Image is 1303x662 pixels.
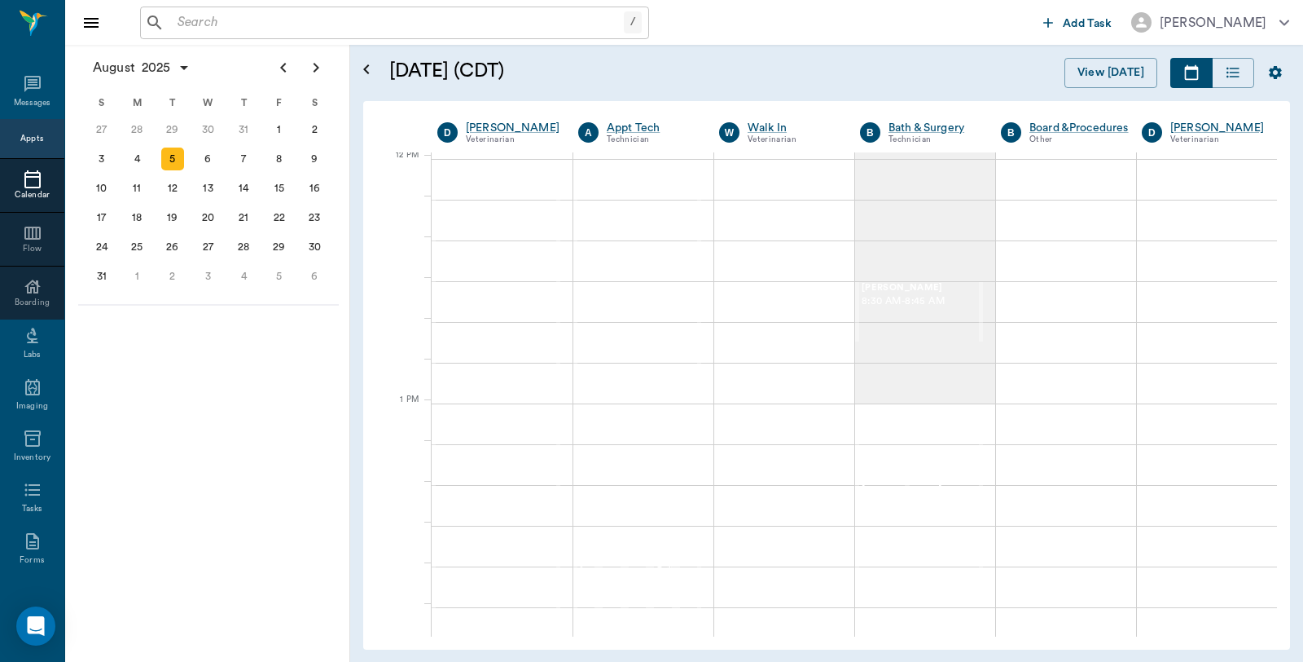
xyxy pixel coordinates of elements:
[573,526,599,648] div: CHECKED_OUT, 9:30 AM - 10:00 AM
[599,526,624,648] div: CHECKED_OUT, 9:30 AM - 10:00 AM
[90,118,113,141] div: Sunday, July 27, 2025
[90,56,138,79] span: August
[90,177,113,200] div: Sunday, August 10, 2025
[268,236,291,258] div: Friday, August 29, 2025
[682,549,764,581] span: 9:30 AM - 10:00 AM
[267,51,300,84] button: Previous page
[303,265,326,288] div: Saturday, September 6, 2025
[84,90,120,115] div: S
[155,90,191,115] div: T
[303,177,326,200] div: Saturday, August 16, 2025
[303,236,326,258] div: Saturday, August 30, 2025
[605,549,687,581] span: 9:30 AM - 10:00 AM
[1170,120,1264,136] a: [PERSON_NAME]
[24,349,41,361] div: Labs
[855,526,983,587] div: CHECKED_OUT, 9:30 AM - 9:45 AM
[1160,13,1266,33] div: [PERSON_NAME]
[296,90,332,115] div: S
[605,527,687,549] span: #4 TIGER STRIPE [PERSON_NAME]
[466,133,559,147] div: Veterinarian
[197,236,220,258] div: Wednesday, August 27, 2025
[268,118,291,141] div: Friday, August 1, 2025
[580,569,661,602] span: 9:30 AM - 10:00 AM
[125,265,148,288] div: Monday, September 1, 2025
[268,148,291,170] div: Friday, August 8, 2025
[432,404,560,526] div: CHECKED_OUT, 9:00 AM - 9:30 AM
[855,404,983,465] div: NOT_CONFIRMED, 9:00 AM - 9:15 AM
[682,527,764,549] span: #1 GRAY/WHITE [PERSON_NAME]
[197,177,220,200] div: Wednesday, August 13, 2025
[22,503,42,515] div: Tasks
[1064,58,1157,88] button: View [DATE]
[14,97,51,109] div: Messages
[438,416,554,432] span: 9:00 AM - 9:30 AM
[860,122,880,143] div: B
[161,236,184,258] div: Tuesday, August 26, 2025
[862,538,976,554] span: 9:30 AM - 9:45 AM
[676,526,701,648] div: CHECKED_OUT, 9:30 AM - 10:00 AM
[888,133,976,147] div: Technician
[197,148,220,170] div: Wednesday, August 6, 2025
[125,177,148,200] div: Monday, August 11, 2025
[437,122,458,143] div: D
[161,265,184,288] div: Tuesday, September 2, 2025
[607,133,695,147] div: Technician
[438,161,554,171] span: Mama [PERSON_NAME]
[20,133,43,145] div: Appts
[161,177,184,200] div: Tuesday, August 12, 2025
[607,120,695,136] a: Appt Tech
[357,38,376,101] button: Open calendar
[376,391,419,432] div: 1 PM
[125,118,148,141] div: Monday, July 28, 2025
[855,465,983,526] div: NOT_CONFIRMED, 9:15 AM - 9:30 AM
[171,11,624,34] input: Search
[16,607,55,646] div: Open Intercom Messenger
[624,11,642,33] div: /
[578,122,599,143] div: A
[90,206,113,229] div: Sunday, August 17, 2025
[1029,133,1129,147] div: Other
[232,206,255,229] div: Thursday, August 21, 2025
[580,161,695,171] span: Pepper Kiefer
[656,527,738,558] span: #2 [PERSON_NAME] [PERSON_NAME]
[748,133,836,147] div: Veterinarian
[862,293,976,310] span: 8:30 AM - 8:45 AM
[862,488,976,504] span: 9:15 AM - 9:30 AM
[376,147,419,188] div: 12 PM
[888,120,976,136] a: Bath & Surgery
[125,206,148,229] div: Monday, August 18, 2025
[232,118,255,141] div: Thursday, July 31, 2025
[75,7,107,39] button: Close drawer
[656,559,738,592] span: 9:30 AM - 10:00 AM
[197,118,220,141] div: Wednesday, July 30, 2025
[125,148,148,170] div: Monday, August 4, 2025
[1142,122,1162,143] div: D
[389,58,778,84] h5: [DATE] (CDT)
[580,527,661,569] span: #5 [PERSON_NAME] STRIPE [PERSON_NAME]
[1001,122,1021,143] div: B
[580,293,695,310] span: 8:30 AM - 9:00 AM
[90,148,113,170] div: Sunday, August 3, 2025
[303,148,326,170] div: Saturday, August 9, 2025
[573,281,701,404] div: CHECKED_OUT, 8:30 AM - 9:00 AM
[625,526,650,648] div: CHECKED_OUT, 9:30 AM - 10:00 AM
[232,236,255,258] div: Thursday, August 28, 2025
[748,120,836,136] a: Walk In
[719,122,739,143] div: W
[303,118,326,141] div: Saturday, August 2, 2025
[432,159,560,404] div: CHECKED_OUT, 8:00 AM - 9:00 AM
[631,549,713,581] span: 9:30 AM - 10:00 AM
[862,416,976,432] span: 9:00 AM - 9:15 AM
[232,265,255,288] div: Thursday, September 4, 2025
[1029,120,1129,136] a: Board &Procedures
[580,283,695,293] span: Koach Pree
[90,265,113,288] div: Sunday, August 31, 2025
[14,452,50,464] div: Inventory
[300,51,332,84] button: Next page
[862,283,976,293] span: [PERSON_NAME]
[232,177,255,200] div: Thursday, August 14, 2025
